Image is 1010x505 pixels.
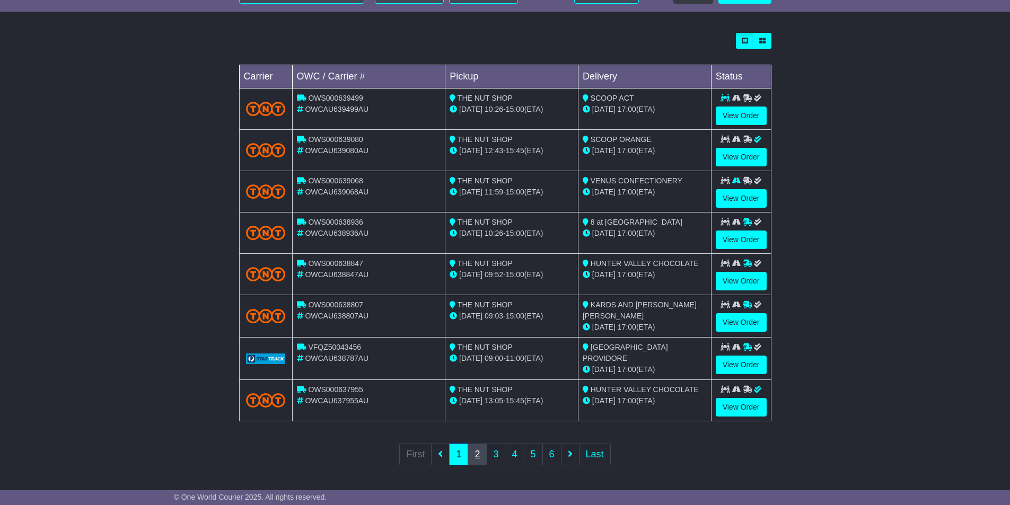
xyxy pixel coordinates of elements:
span: [GEOGRAPHIC_DATA] PROVIDORE [583,343,668,362]
span: 15:00 [506,105,524,113]
a: View Order [716,107,767,125]
span: 10:26 [485,229,503,237]
span: SCOOP ORANGE [591,135,652,144]
span: [DATE] [459,354,482,362]
div: (ETA) [583,145,707,156]
td: Delivery [578,65,711,88]
span: [DATE] [459,312,482,320]
a: View Order [716,272,767,290]
span: OWCAU638807AU [305,312,368,320]
img: TNT_Domestic.png [246,143,286,157]
span: 09:03 [485,312,503,320]
div: - (ETA) [450,269,574,280]
img: TNT_Domestic.png [246,309,286,323]
span: THE NUT SHOP [458,135,513,144]
span: OWCAU638936AU [305,229,368,237]
span: [DATE] [592,323,616,331]
span: [DATE] [459,188,482,196]
div: (ETA) [583,395,707,406]
span: 17:00 [618,396,636,405]
span: 15:00 [506,188,524,196]
span: SCOOP ACT [591,94,634,102]
span: OWS000639499 [308,94,363,102]
img: TNT_Domestic.png [246,102,286,116]
img: TNT_Domestic.png [246,184,286,199]
span: 15:45 [506,396,524,405]
a: View Order [716,189,767,208]
span: VENUS CONFECTIONERY [591,176,682,185]
a: View Order [716,148,767,166]
span: 17:00 [618,270,636,279]
span: [DATE] [459,105,482,113]
span: 11:59 [485,188,503,196]
img: GetCarrierServiceLogo [246,353,286,364]
span: [DATE] [592,188,616,196]
div: - (ETA) [450,145,574,156]
span: [DATE] [592,146,616,155]
span: OWCAU639499AU [305,105,368,113]
a: View Order [716,356,767,374]
span: THE NUT SHOP [458,176,513,185]
span: THE NUT SHOP [458,218,513,226]
img: TNT_Domestic.png [246,393,286,407]
a: Last [579,444,611,465]
td: OWC / Carrier # [292,65,445,88]
span: 15:00 [506,312,524,320]
td: Pickup [445,65,578,88]
img: TNT_Domestic.png [246,226,286,240]
div: - (ETA) [450,353,574,364]
span: 17:00 [618,188,636,196]
a: 5 [524,444,543,465]
td: Carrier [239,65,292,88]
div: (ETA) [583,364,707,375]
span: 09:00 [485,354,503,362]
span: THE NUT SHOP [458,385,513,394]
span: © One World Courier 2025. All rights reserved. [174,493,327,501]
span: 17:00 [618,146,636,155]
a: 4 [505,444,524,465]
span: THE NUT SHOP [458,300,513,309]
a: 6 [542,444,561,465]
span: THE NUT SHOP [458,259,513,268]
div: (ETA) [583,228,707,239]
span: HUNTER VALLEY CHOCOLATE [591,259,699,268]
span: [DATE] [459,396,482,405]
span: OWCAU638847AU [305,270,368,279]
span: [DATE] [459,229,482,237]
a: View Order [716,231,767,249]
span: 12:43 [485,146,503,155]
img: TNT_Domestic.png [246,267,286,281]
span: [DATE] [459,146,482,155]
span: OWCAU639080AU [305,146,368,155]
span: 17:00 [618,323,636,331]
span: 13:05 [485,396,503,405]
span: KARDS AND [PERSON_NAME] [PERSON_NAME] [583,300,697,320]
span: 15:00 [506,229,524,237]
span: HUNTER VALLEY CHOCOLATE [591,385,699,394]
a: 2 [468,444,487,465]
span: 17:00 [618,105,636,113]
a: View Order [716,398,767,417]
span: [DATE] [459,270,482,279]
span: OWCAU637955AU [305,396,368,405]
a: 1 [449,444,468,465]
a: 3 [486,444,505,465]
span: 09:52 [485,270,503,279]
div: - (ETA) [450,395,574,406]
span: [DATE] [592,105,616,113]
span: [DATE] [592,396,616,405]
span: 11:00 [506,354,524,362]
span: OWCAU638787AU [305,354,368,362]
span: THE NUT SHOP [458,94,513,102]
span: 10:26 [485,105,503,113]
span: OWS000639080 [308,135,363,144]
span: OWS000637955 [308,385,363,394]
span: THE NUT SHOP [458,343,513,351]
div: (ETA) [583,269,707,280]
span: OWS000639068 [308,176,363,185]
td: Status [711,65,771,88]
span: 17:00 [618,365,636,374]
span: OWS000638936 [308,218,363,226]
span: 17:00 [618,229,636,237]
span: VFQZ50043456 [308,343,361,351]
